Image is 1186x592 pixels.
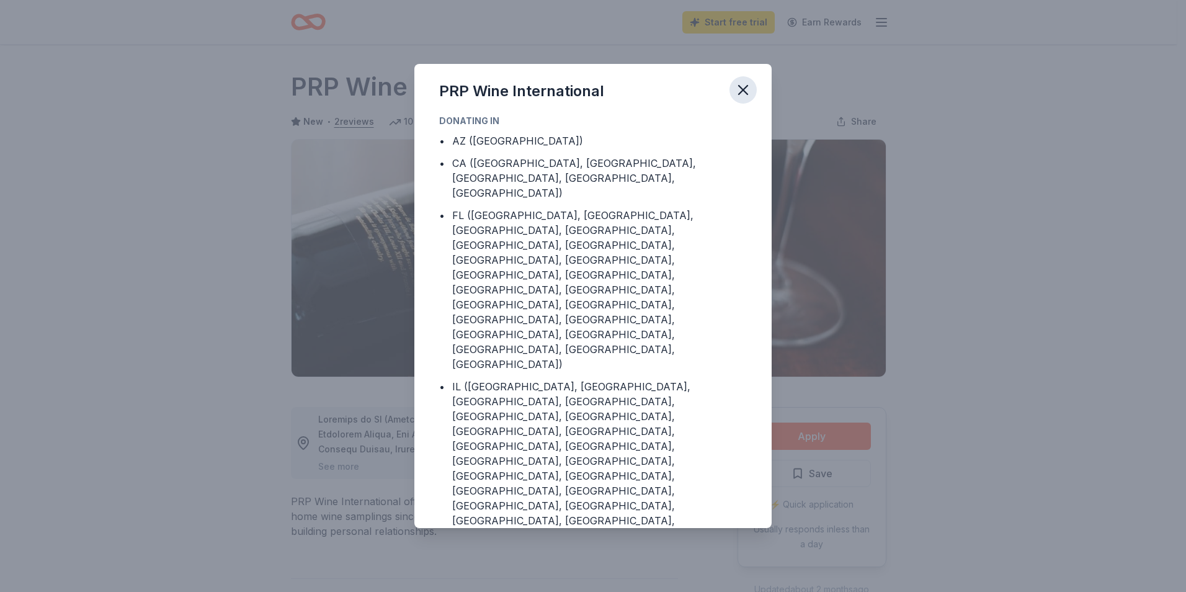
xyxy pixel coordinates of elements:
[439,114,747,128] div: Donating in
[439,133,445,148] div: •
[452,379,747,573] div: IL ([GEOGRAPHIC_DATA], [GEOGRAPHIC_DATA], [GEOGRAPHIC_DATA], [GEOGRAPHIC_DATA], [GEOGRAPHIC_DATA]...
[439,156,445,171] div: •
[439,379,445,394] div: •
[452,133,583,148] div: AZ ([GEOGRAPHIC_DATA])
[439,208,445,223] div: •
[452,208,747,372] div: FL ([GEOGRAPHIC_DATA], [GEOGRAPHIC_DATA], [GEOGRAPHIC_DATA], [GEOGRAPHIC_DATA], [GEOGRAPHIC_DATA]...
[452,156,747,200] div: CA ([GEOGRAPHIC_DATA], [GEOGRAPHIC_DATA], [GEOGRAPHIC_DATA], [GEOGRAPHIC_DATA], [GEOGRAPHIC_DATA])
[439,81,604,101] div: PRP Wine International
